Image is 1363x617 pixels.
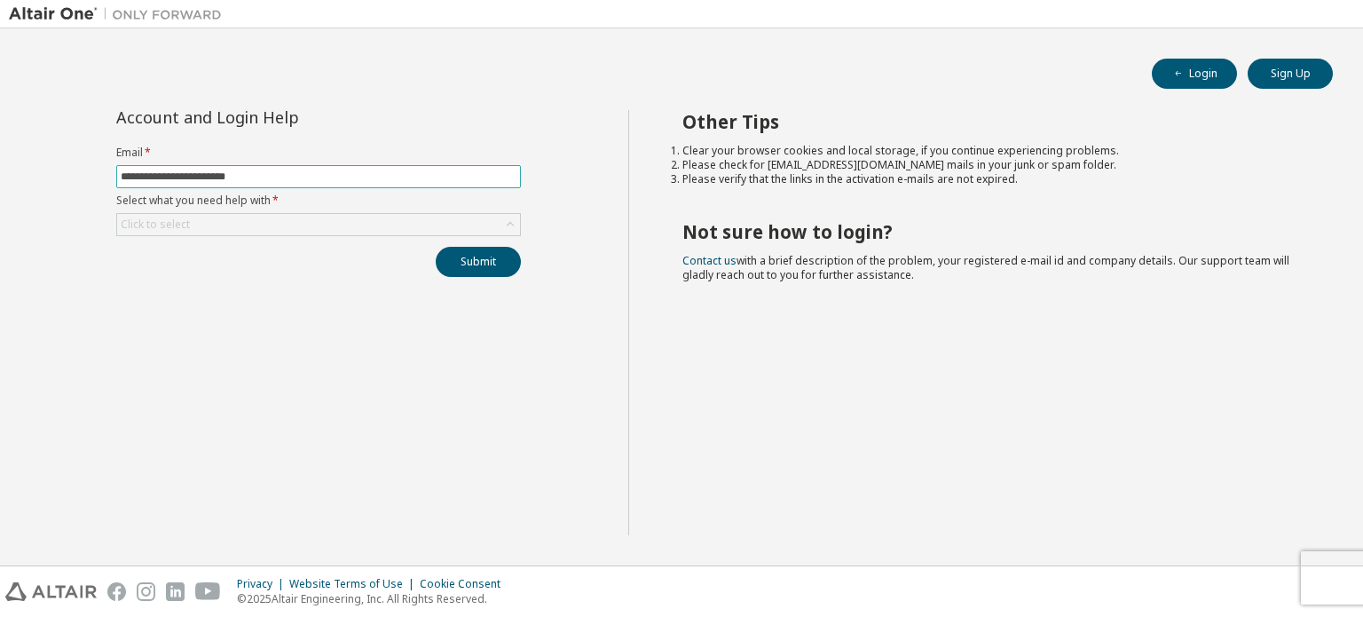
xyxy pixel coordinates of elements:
button: Submit [436,247,521,277]
div: Click to select [117,214,520,235]
h2: Not sure how to login? [682,220,1302,243]
div: Click to select [121,218,190,232]
img: altair_logo.svg [5,582,97,601]
p: © 2025 Altair Engineering, Inc. All Rights Reserved. [237,591,511,606]
div: Cookie Consent [420,577,511,591]
a: Contact us [682,253,737,268]
button: Login [1152,59,1237,89]
li: Please check for [EMAIL_ADDRESS][DOMAIN_NAME] mails in your junk or spam folder. [682,158,1302,172]
img: youtube.svg [195,582,221,601]
li: Please verify that the links in the activation e-mails are not expired. [682,172,1302,186]
div: Account and Login Help [116,110,440,124]
img: Altair One [9,5,231,23]
div: Website Terms of Use [289,577,420,591]
img: linkedin.svg [166,582,185,601]
label: Select what you need help with [116,194,521,208]
img: instagram.svg [137,582,155,601]
h2: Other Tips [682,110,1302,133]
li: Clear your browser cookies and local storage, if you continue experiencing problems. [682,144,1302,158]
img: facebook.svg [107,582,126,601]
div: Privacy [237,577,289,591]
label: Email [116,146,521,160]
button: Sign Up [1248,59,1333,89]
span: with a brief description of the problem, your registered e-mail id and company details. Our suppo... [682,253,1289,282]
